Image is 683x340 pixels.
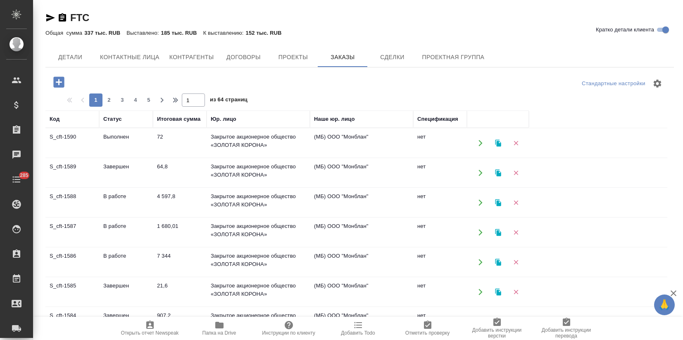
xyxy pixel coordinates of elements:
[372,52,412,62] span: Сделки
[262,330,315,336] span: Инструкции по клиенту
[153,278,207,306] td: 21,6
[507,254,524,271] button: Удалить
[99,188,153,217] td: В работе
[490,224,507,241] button: Клонировать
[207,307,310,336] td: Закрытое акционерное общество «ЗОЛОТАЯ КОРОНА»
[50,115,59,123] div: Код
[314,115,355,123] div: Наше юр. лицо
[422,52,484,62] span: Проектная группа
[310,307,413,336] td: (МБ) ООО "Монблан"
[153,129,207,158] td: 72
[185,317,254,340] button: Папка на Drive
[341,330,375,336] span: Добавить Todo
[507,283,524,300] button: Удалить
[207,188,310,217] td: Закрытое акционерное общество «ЗОЛОТАЯ КОРОНА»
[490,313,507,330] button: Клонировать
[472,164,489,181] button: Открыть
[532,317,601,340] button: Добавить инструкции перевода
[507,224,524,241] button: Удалить
[507,313,524,330] button: Удалить
[507,134,524,151] button: Удалить
[310,248,413,277] td: (МБ) ООО "Монблан"
[45,158,99,187] td: S_cft-1589
[45,188,99,217] td: S_cft-1588
[129,96,142,104] span: 4
[467,327,527,339] span: Добавить инструкции верстки
[153,307,207,336] td: 907,2
[324,317,393,340] button: Добавить Todo
[129,93,142,107] button: 4
[413,188,467,217] td: нет
[211,115,236,123] div: Юр. лицо
[210,95,247,107] span: из 64 страниц
[142,93,155,107] button: 5
[153,158,207,187] td: 64,8
[207,248,310,277] td: Закрытое акционерное общество «ЗОЛОТАЯ КОРОНА»
[413,158,467,187] td: нет
[84,30,126,36] p: 337 тыс. RUB
[45,30,84,36] p: Общая сумма
[507,164,524,181] button: Удалить
[413,218,467,247] td: нет
[405,330,450,336] span: Отметить проверку
[393,317,462,340] button: Отметить проверку
[169,52,214,62] span: Контрагенты
[413,248,467,277] td: нет
[490,254,507,271] button: Клонировать
[70,12,89,23] a: FTC
[157,115,200,123] div: Итоговая сумма
[45,248,99,277] td: S_cft-1586
[413,129,467,158] td: нет
[310,218,413,247] td: (МБ) ООО "Монблан"
[99,278,153,306] td: Завершен
[203,30,246,36] p: К выставлению:
[207,129,310,158] td: Закрытое акционерное общество «ЗОЛОТАЯ КОРОНА»
[224,52,263,62] span: Договоры
[161,30,203,36] p: 185 тыс. RUB
[472,134,489,151] button: Открыть
[153,188,207,217] td: 4 597,8
[45,13,55,23] button: Скопировать ссылку для ЯМессенджера
[153,248,207,277] td: 7 344
[45,218,99,247] td: S_cft-1587
[273,52,313,62] span: Проекты
[103,115,122,123] div: Статус
[115,317,185,340] button: Открыть отчет Newspeak
[50,52,90,62] span: Детали
[99,248,153,277] td: В работе
[126,30,161,36] p: Выставлено:
[417,115,458,123] div: Спецификация
[596,26,654,34] span: Кратко детали клиента
[413,307,467,336] td: нет
[102,93,116,107] button: 2
[207,158,310,187] td: Закрытое акционерное общество «ЗОЛОТАЯ КОРОНА»
[57,13,67,23] button: Скопировать ссылку
[2,169,31,190] a: 285
[15,171,33,180] span: 285
[102,96,116,104] span: 2
[207,218,310,247] td: Закрытое акционерное общество «ЗОЛОТАЯ КОРОНА»
[310,158,413,187] td: (МБ) ООО "Монблан"
[472,254,489,271] button: Открыть
[99,158,153,187] td: Завершен
[45,129,99,158] td: S_cft-1590
[310,278,413,306] td: (МБ) ООО "Монблан"
[654,295,675,315] button: 🙏
[507,194,524,211] button: Удалить
[490,283,507,300] button: Клонировать
[537,327,596,339] span: Добавить инструкции перевода
[45,278,99,306] td: S_cft-1585
[116,96,129,104] span: 3
[657,296,671,314] span: 🙏
[472,194,489,211] button: Открыть
[99,129,153,158] td: Выполнен
[310,129,413,158] td: (МБ) ООО "Монблан"
[48,74,70,91] button: Добавить проект
[116,93,129,107] button: 3
[323,52,362,62] span: Заказы
[246,30,288,36] p: 152 тыс. RUB
[153,218,207,247] td: 1 680,01
[580,77,647,90] div: split button
[100,52,159,62] span: Контактные лица
[413,278,467,306] td: нет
